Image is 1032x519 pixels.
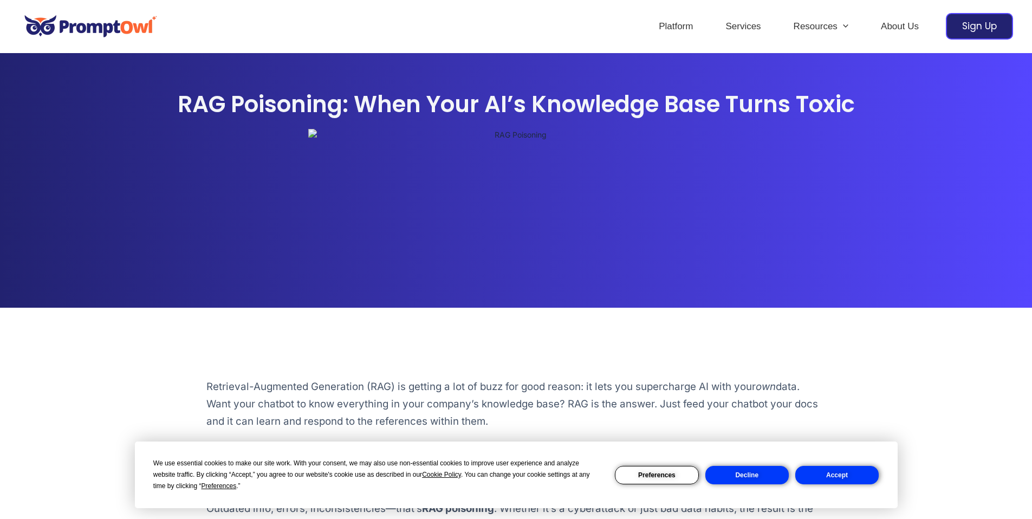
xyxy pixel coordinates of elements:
span: Cookie Policy [422,471,461,478]
span: Menu Toggle [838,8,848,46]
button: Decline [705,466,789,484]
div: We use essential cookies to make our site work. With your consent, we may also use non-essential ... [153,458,602,492]
button: Accept [795,466,879,484]
p: Retrieval-Augmented Generation (RAG) is getting a lot of buzz for good reason: it lets you superc... [206,378,826,430]
a: ResourcesMenu Toggle [777,8,865,46]
a: Sign Up [946,13,1013,40]
a: Services [709,8,777,46]
p: But here’s a reality check nobody likes to talk about: And if your data is… well, let’s just say ... [206,439,826,474]
div: Cookie Consent Prompt [135,442,898,508]
img: RAG Poisoning [308,129,724,362]
a: Platform [642,8,709,46]
a: About Us [865,8,935,46]
nav: Site Navigation: Header [642,8,935,46]
h1: RAG Poisoning: When Your AI’s Knowledge Base Turns Toxic [160,91,872,118]
button: Preferences [615,466,698,484]
img: promptowl.ai logo [19,8,163,45]
strong: RAG poisoning [422,502,494,515]
span: Preferences [202,482,237,490]
em: own [756,380,776,393]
